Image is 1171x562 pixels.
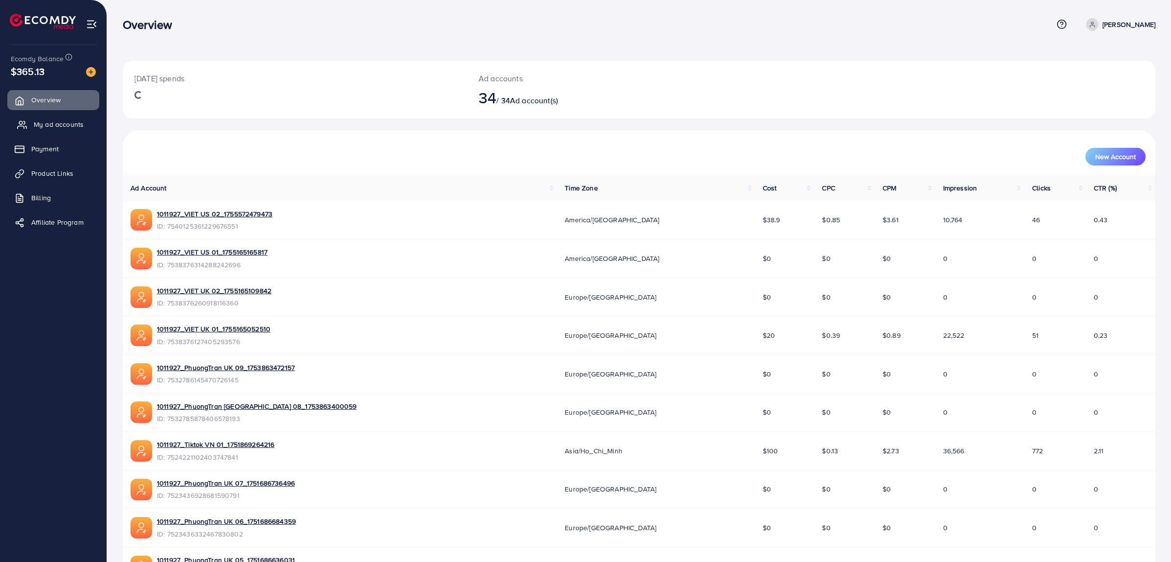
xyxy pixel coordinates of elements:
span: America/[GEOGRAPHIC_DATA] [565,215,659,225]
span: $20 [763,330,775,340]
span: ID: 7538376314288242696 [157,260,267,270]
p: Ad accounts [479,72,713,84]
span: Asia/Ho_Chi_Minh [565,446,622,456]
span: Clicks [1032,183,1051,193]
img: ic-ads-acc.e4c84228.svg [131,248,152,269]
span: 0 [943,523,948,533]
span: Europe/[GEOGRAPHIC_DATA] [565,330,656,340]
span: CPM [883,183,896,193]
span: Ecomdy Balance [11,54,64,64]
img: ic-ads-acc.e4c84228.svg [131,440,152,462]
span: Affiliate Program [31,217,84,227]
span: 2.11 [1094,446,1104,456]
span: Cost [763,183,777,193]
img: ic-ads-acc.e4c84228.svg [131,517,152,539]
span: Impression [943,183,977,193]
img: ic-ads-acc.e4c84228.svg [131,325,152,346]
span: $0 [822,484,830,494]
span: $0.39 [822,330,840,340]
span: 0 [1032,484,1037,494]
a: 1011927_Tiktok VN 01_1751869264216 [157,440,274,449]
p: [DATE] spends [134,72,455,84]
span: My ad accounts [34,119,84,129]
a: Billing [7,188,99,208]
span: ID: 7540125361229676551 [157,221,272,231]
a: Affiliate Program [7,212,99,232]
span: New Account [1095,153,1136,160]
a: 1011927_VIET US 01_1755165165817 [157,247,267,257]
a: 1011927_PhuongTran UK 07_1751686736496 [157,478,295,488]
a: 1011927_PhuongTran UK 09_1753863472157 [157,363,295,373]
span: $365.13 [11,64,44,78]
span: 22,522 [943,330,965,340]
span: 0 [943,254,948,263]
button: New Account [1085,148,1146,165]
span: 46 [1032,215,1040,225]
span: America/[GEOGRAPHIC_DATA] [565,254,659,263]
span: Billing [31,193,51,203]
span: 0 [1094,484,1098,494]
span: 0 [1032,292,1037,302]
span: $0 [883,254,891,263]
img: image [86,67,96,77]
h2: / 34 [479,88,713,107]
span: $0 [822,254,830,263]
span: 0 [1094,369,1098,379]
span: Ad Account [131,183,167,193]
span: Europe/[GEOGRAPHIC_DATA] [565,523,656,533]
span: $0 [883,407,891,417]
a: 1011927_PhuongTran [GEOGRAPHIC_DATA] 08_1753863400059 [157,401,356,411]
span: $0 [763,369,771,379]
span: $38.9 [763,215,780,225]
span: Product Links [31,168,73,178]
span: Europe/[GEOGRAPHIC_DATA] [565,407,656,417]
span: Overview [31,95,61,105]
span: $2.73 [883,446,899,456]
a: 1011927_VIET US 02_1755572479473 [157,209,272,219]
a: My ad accounts [7,115,99,134]
span: $0 [822,369,830,379]
img: menu [86,19,97,30]
a: Product Links [7,164,99,183]
span: 0 [943,407,948,417]
span: 0.43 [1094,215,1108,225]
img: logo [10,14,76,29]
h3: Overview [123,18,180,32]
span: $0 [883,523,891,533]
span: Europe/[GEOGRAPHIC_DATA] [565,369,656,379]
img: ic-ads-acc.e4c84228.svg [131,479,152,500]
span: 0 [1094,523,1098,533]
span: $0 [763,523,771,533]
span: ID: 7523436928681590791 [157,491,295,500]
span: Ad account(s) [510,95,558,106]
span: $3.61 [883,215,899,225]
span: Europe/[GEOGRAPHIC_DATA] [565,292,656,302]
span: 772 [1032,446,1043,456]
span: $0 [763,254,771,263]
span: ID: 7523436332467830802 [157,529,296,539]
span: ID: 7532785878406578193 [157,414,356,423]
span: 0 [943,484,948,494]
span: 0.23 [1094,330,1108,340]
a: Payment [7,139,99,159]
span: Europe/[GEOGRAPHIC_DATA] [565,484,656,494]
iframe: Chat [1129,518,1164,555]
span: 0 [1032,254,1037,263]
span: ID: 7532786145470726145 [157,375,295,385]
span: 0 [1032,523,1037,533]
span: $0 [883,484,891,494]
span: $0 [822,407,830,417]
span: $0 [822,523,830,533]
a: [PERSON_NAME] [1082,18,1155,31]
a: Overview [7,90,99,110]
span: ID: 7524221102403747841 [157,452,274,462]
span: $0.85 [822,215,840,225]
span: $0 [763,407,771,417]
span: $0 [883,369,891,379]
span: ID: 7538376260918116360 [157,298,271,308]
span: Payment [31,144,59,154]
span: CTR (%) [1094,183,1117,193]
span: $0 [883,292,891,302]
span: $0.89 [883,330,901,340]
